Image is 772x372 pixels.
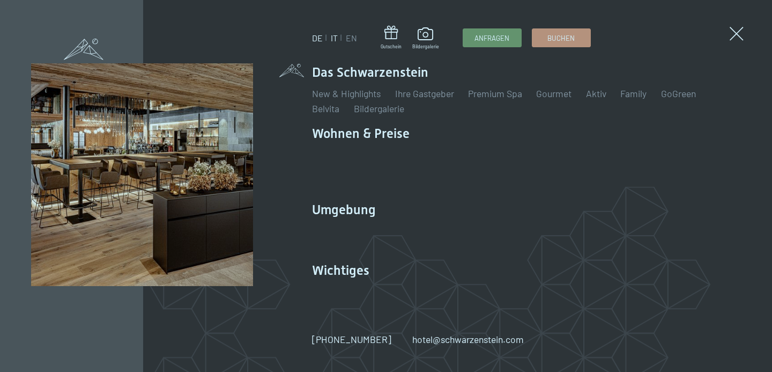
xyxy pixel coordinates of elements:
a: GoGreen [661,87,696,99]
span: [PHONE_NUMBER] [312,333,391,345]
span: Bildergalerie [412,43,439,50]
span: Gutschein [381,43,402,50]
a: Family [620,87,647,99]
a: Buchen [532,29,590,47]
a: Belvita [312,103,339,114]
a: IT [331,33,338,43]
a: Gourmet [536,87,571,99]
a: [PHONE_NUMBER] [312,333,391,346]
a: Anfragen [463,29,521,47]
a: New & Highlights [312,87,381,99]
a: Bildergalerie [412,27,439,50]
span: Buchen [547,33,575,43]
a: Ihre Gastgeber [395,87,454,99]
a: Gutschein [381,26,402,50]
a: Aktiv [586,87,606,99]
a: hotel@schwarzenstein.com [412,333,524,346]
a: Bildergalerie [354,103,404,114]
span: Anfragen [474,33,509,43]
a: Premium Spa [468,87,522,99]
a: DE [312,33,323,43]
a: EN [346,33,357,43]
